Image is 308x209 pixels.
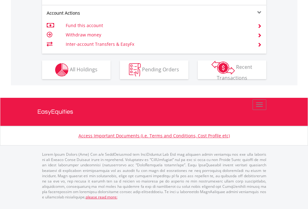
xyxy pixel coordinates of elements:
[66,30,250,40] td: Withdraw money
[86,194,117,200] a: please read more:
[55,63,69,77] img: holdings-wht.png
[120,60,188,79] button: Pending Orders
[78,133,230,139] a: Access Important Documents (i.e. Terms and Conditions, Cost Profile etc)
[211,61,235,74] img: transactions-zar-wht.png
[70,66,97,73] span: All Holdings
[142,66,179,73] span: Pending Orders
[66,40,250,49] td: Inter-account Transfers & EasyFx
[66,21,250,30] td: Fund this account
[42,152,266,200] p: Lorem Ipsum Dolors (Ame) Con a/e SeddOeiusmod tem InciDiduntut Lab Etd mag aliquaen admin veniamq...
[198,60,266,79] button: Recent Transactions
[42,60,111,79] button: All Holdings
[42,10,154,16] div: Account Actions
[129,63,141,77] img: pending_instructions-wht.png
[37,98,271,126] a: EasyEquities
